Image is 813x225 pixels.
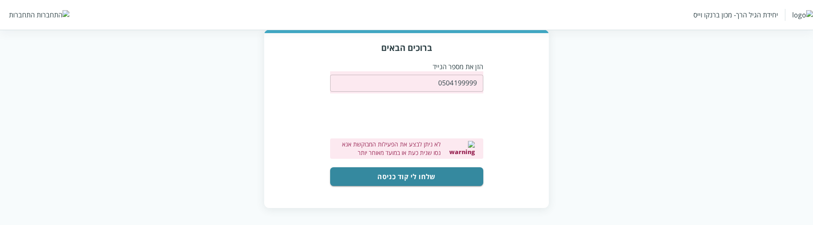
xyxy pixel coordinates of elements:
[330,167,483,186] button: שלחו לי קוד כניסה
[9,10,35,20] div: התחברות
[792,10,813,20] img: logo
[446,141,474,156] img: warning
[273,42,540,53] h3: ברוכים הבאים
[693,10,778,20] div: יחידת הגיל הרך- מכון ברנקו וייס
[354,97,483,130] iframe: reCAPTCHA
[330,62,483,71] p: הזן את מספר הנייד
[330,75,483,92] input: טלפון
[37,10,69,20] img: התחברות
[339,140,441,157] label: לא ניתן לבצע את הפעילות המבוקשת אנא נסו שנית כעת או במועד מאוחר יותר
